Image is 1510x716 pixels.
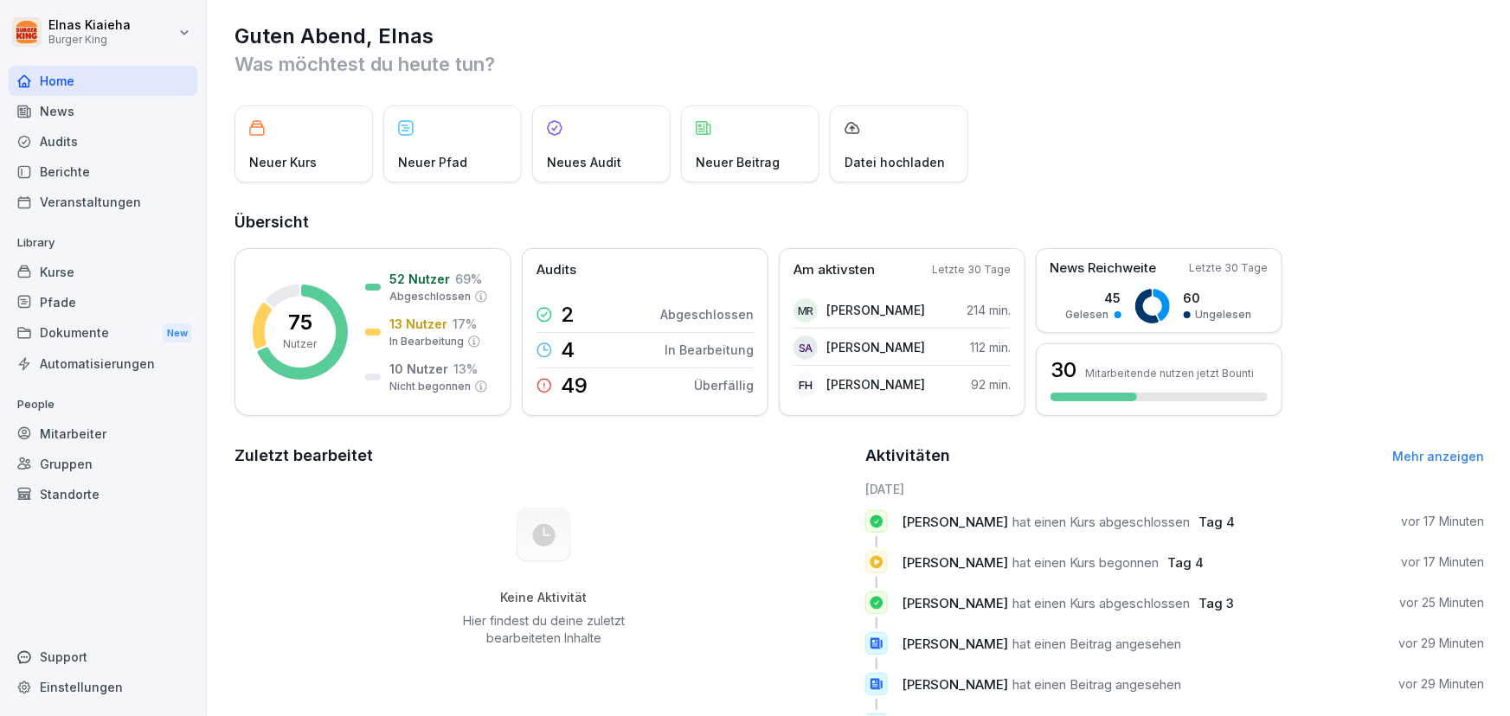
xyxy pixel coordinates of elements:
[235,50,1484,78] p: Was möchtest du heute tun?
[1085,367,1254,380] p: Mitarbeitende nutzen jetzt Bounti
[389,289,471,304] p: Abgeschlossen
[696,153,780,171] p: Neuer Beitrag
[9,642,197,672] div: Support
[9,672,197,702] a: Einstellungen
[1398,675,1484,693] p: vor 29 Minuten
[9,229,197,257] p: Library
[48,18,131,33] p: Elnas Kiaieha
[1196,307,1252,323] p: Ungelesen
[902,514,1008,530] span: [PERSON_NAME]
[660,305,754,323] p: Abgeschlossen
[48,34,131,46] p: Burger King
[457,612,632,647] p: Hier findest du deine zuletzt bearbeiteten Inhalte
[1066,307,1109,323] p: Gelesen
[971,375,1011,393] p: 92 min.
[1167,554,1204,571] span: Tag 4
[865,444,950,468] h2: Aktivitäten
[1401,553,1484,571] p: vor 17 Minuten
[794,373,818,397] div: FH
[288,312,312,333] p: 75
[9,157,197,187] a: Berichte
[389,270,450,288] p: 52 Nutzer
[794,260,875,280] p: Am aktivsten
[547,153,621,171] p: Neues Audit
[561,340,575,361] p: 4
[1066,289,1121,307] p: 45
[9,126,197,157] a: Audits
[665,341,754,359] p: In Bearbeitung
[1012,636,1181,652] span: hat einen Beitrag angesehen
[1012,554,1159,571] span: hat einen Kurs begonnen
[1399,594,1484,611] p: vor 25 Minuten
[9,187,197,217] a: Veranstaltungen
[457,590,632,605] h5: Keine Aktivität
[453,360,478,378] p: 13 %
[1189,260,1268,276] p: Letzte 30 Tage
[1012,595,1190,611] span: hat einen Kurs abgeschlossen
[235,210,1484,234] h2: Übersicht
[902,676,1008,693] span: [PERSON_NAME]
[826,301,925,319] p: [PERSON_NAME]
[9,96,197,126] a: News
[1198,514,1235,530] span: Tag 4
[1392,449,1484,463] a: Mehr anzeigen
[9,257,197,287] a: Kurse
[389,315,447,333] p: 13 Nutzer
[826,338,925,356] p: [PERSON_NAME]
[9,287,197,317] a: Pfade
[9,317,197,349] a: DokumenteNew
[9,449,197,479] a: Gruppen
[9,317,197,349] div: Dokumente
[1401,513,1484,530] p: vor 17 Minuten
[453,315,477,333] p: 17 %
[1198,595,1234,611] span: Tag 3
[9,419,197,449] div: Mitarbeiter
[970,338,1011,356] p: 112 min.
[235,444,853,468] h2: Zuletzt bearbeitet
[163,323,192,343] div: New
[249,153,317,171] p: Neuer Kurs
[694,376,754,394] p: Überfällig
[826,375,925,393] p: [PERSON_NAME]
[902,554,1008,571] span: [PERSON_NAME]
[389,360,448,378] p: 10 Nutzer
[865,480,1484,498] h6: [DATE]
[9,348,197,379] a: Automatisierungen
[389,334,464,349] p: In Bearbeitung
[845,153,945,171] p: Datei hochladen
[1398,635,1484,652] p: vor 29 Minuten
[902,595,1008,611] span: [PERSON_NAME]
[967,301,1011,319] p: 214 min.
[235,22,1484,50] h1: Guten Abend, Elnas
[398,153,467,171] p: Neuer Pfad
[794,336,818,360] div: SA
[537,260,576,280] p: Audits
[1051,355,1076,385] h3: 30
[902,636,1008,652] span: [PERSON_NAME]
[9,66,197,96] a: Home
[1012,514,1190,530] span: hat einen Kurs abgeschlossen
[9,391,197,419] p: People
[932,262,1011,278] p: Letzte 30 Tage
[1012,676,1181,693] span: hat einen Beitrag angesehen
[794,298,818,323] div: MR
[1050,259,1156,278] p: News Reichweite
[561,375,588,396] p: 49
[1184,289,1252,307] p: 60
[389,379,471,394] p: Nicht begonnen
[455,270,482,288] p: 69 %
[284,336,318,352] p: Nutzer
[561,304,575,325] p: 2
[9,479,197,509] a: Standorte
